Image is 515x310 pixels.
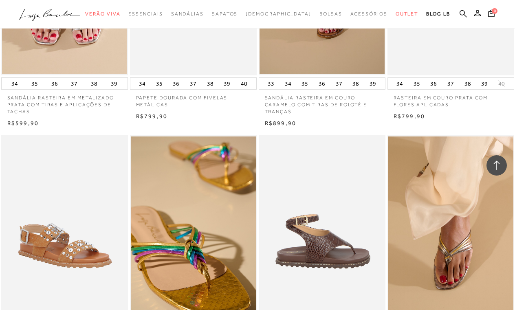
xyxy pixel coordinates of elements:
[426,11,450,17] span: BLOG LB
[171,7,204,22] a: categoryNavScreenReaderText
[9,78,20,89] button: 34
[265,78,277,89] button: 33
[350,11,387,17] span: Acessórios
[486,9,497,20] button: 0
[319,7,342,22] a: categoryNavScreenReaderText
[350,78,361,89] button: 38
[88,78,100,89] button: 38
[319,11,342,17] span: Bolsas
[187,78,199,89] button: 37
[394,113,425,119] span: R$799,90
[128,7,163,22] a: categoryNavScreenReaderText
[426,7,450,22] a: BLOG LB
[387,90,514,108] a: RASTEIRA EM COURO PRATA COM FLORES APLICADAS
[1,90,128,115] a: SANDÁLIA RASTEIRA EM METALIZADO PRATA COM TIRAS E APLICAÇÕES DE TACHAS
[411,78,423,89] button: 35
[136,113,168,119] span: R$799,90
[462,78,473,89] button: 38
[238,78,250,89] button: 40
[108,78,120,89] button: 39
[136,78,148,89] button: 34
[130,90,257,108] a: PAPETE DOURADA COM FIVELAS METÁLICAS
[479,78,490,89] button: 39
[212,11,238,17] span: Sapatos
[29,78,40,89] button: 35
[205,78,216,89] button: 38
[333,78,345,89] button: 37
[68,78,80,89] button: 37
[428,78,439,89] button: 36
[496,80,507,88] button: 40
[265,120,297,126] span: R$899,90
[49,78,60,89] button: 36
[259,90,385,115] a: SANDÁLIA RASTEIRA EM COURO CARAMELO COM TIRAS DE ROLOTÊ E TRANÇAS
[282,78,294,89] button: 34
[299,78,310,89] button: 35
[350,7,387,22] a: categoryNavScreenReaderText
[212,7,238,22] a: categoryNavScreenReaderText
[492,8,497,14] span: 0
[171,11,204,17] span: Sandálias
[85,7,120,22] a: categoryNavScreenReaderText
[367,78,379,89] button: 39
[316,78,328,89] button: 36
[396,11,418,17] span: Outlet
[7,120,39,126] span: R$599,90
[221,78,233,89] button: 39
[128,11,163,17] span: Essenciais
[246,7,311,22] a: noSubCategoriesText
[85,11,120,17] span: Verão Viva
[394,78,405,89] button: 34
[170,78,182,89] button: 36
[154,78,165,89] button: 35
[246,11,311,17] span: [DEMOGRAPHIC_DATA]
[396,7,418,22] a: categoryNavScreenReaderText
[445,78,456,89] button: 37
